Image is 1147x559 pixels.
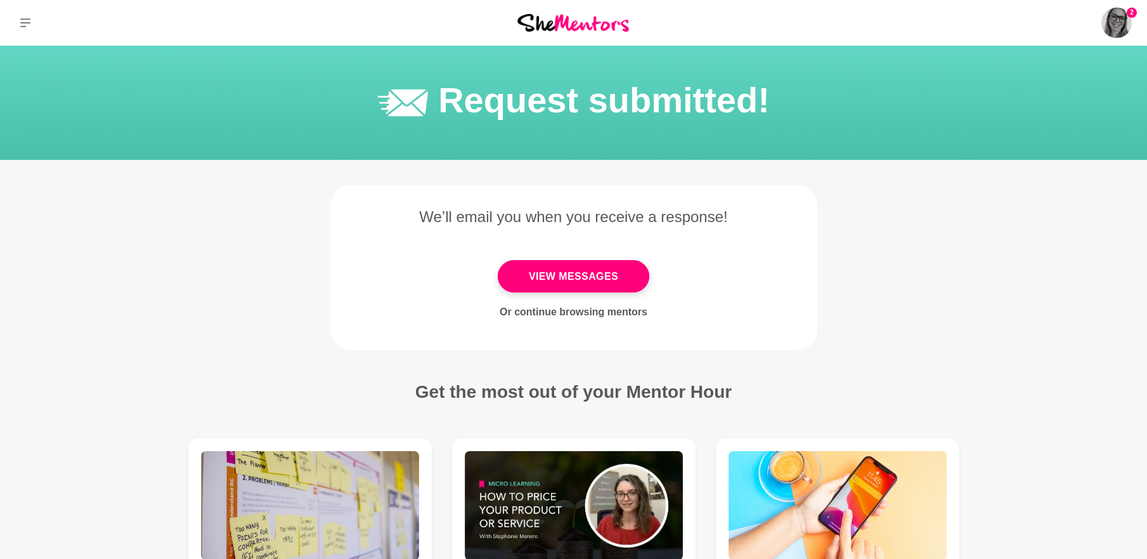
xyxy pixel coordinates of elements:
[377,77,428,128] img: Sent message icon
[356,206,792,228] div: We’ll email you when you receive a response!
[1101,8,1132,38] img: Charlie Clarke
[438,76,770,124] h1: Request submitted!
[415,381,732,403] h3: Get the most out of your Mentor Hour
[517,14,629,31] img: She Mentors Logo
[498,260,649,293] a: View Messages
[500,306,647,317] a: Or continue browsing mentors
[1127,8,1137,18] span: 2
[1101,8,1132,38] a: Charlie Clarke2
